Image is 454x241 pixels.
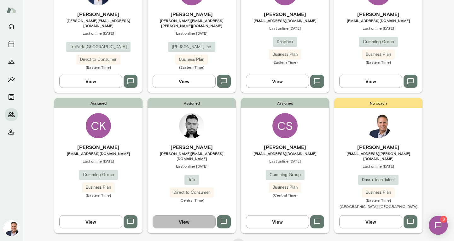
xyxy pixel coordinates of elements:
[184,177,199,183] span: Trio
[168,44,215,50] span: [PERSON_NAME] Inc.
[334,60,422,65] span: (Eastern Time)
[334,164,422,169] span: Last online [DATE]
[334,18,422,23] span: [EMAIL_ADDRESS][DOMAIN_NAME]
[148,164,236,169] span: Last online [DATE]
[339,75,402,88] button: View
[358,177,399,183] span: Dasro Tech Talent
[54,10,143,18] h6: [PERSON_NAME]
[334,98,422,108] span: No coach
[334,143,422,151] h6: [PERSON_NAME]
[241,158,329,164] span: Last online [DATE]
[148,198,236,203] span: (Central Time)
[153,75,216,88] button: View
[153,215,216,228] button: View
[4,221,19,236] img: Jon Fraser
[79,172,118,178] span: Cumming Group
[54,192,143,198] span: (Eastern Time)
[241,18,329,23] span: [EMAIL_ADDRESS][DOMAIN_NAME]
[148,10,236,18] h6: [PERSON_NAME]
[246,75,309,88] button: View
[59,75,122,88] button: View
[54,65,143,70] span: (Eastern Time)
[76,56,120,63] span: Direct to Consumer
[170,189,214,196] span: Direct to Consumer
[241,60,329,65] span: (Eastern Time)
[334,10,422,18] h6: [PERSON_NAME]
[5,91,18,103] button: Documents
[334,198,422,203] span: (Eastern Time)
[241,151,329,156] span: [EMAIL_ADDRESS][DOMAIN_NAME]
[5,73,18,86] button: Insights
[5,55,18,68] button: Growth Plan
[5,20,18,33] button: Home
[54,31,143,36] span: Last online [DATE]
[148,65,236,70] span: (Eastern Time)
[148,18,236,28] span: [PERSON_NAME][EMAIL_ADDRESS][PERSON_NAME][DOMAIN_NAME]
[82,184,115,191] span: Business Plan
[54,18,143,28] span: [PERSON_NAME][EMAIL_ADDRESS][DOMAIN_NAME]
[241,26,329,31] span: Last online [DATE]
[5,38,18,50] button: Sessions
[334,151,422,161] span: [EMAIL_ADDRESS][PERSON_NAME][DOMAIN_NAME]
[366,113,391,138] img: Jon Fraser
[148,98,236,108] span: Assigned
[241,10,329,18] h6: [PERSON_NAME]
[86,113,111,138] div: CK
[54,143,143,151] h6: [PERSON_NAME]
[359,39,398,45] span: Cumming Group
[269,184,301,191] span: Business Plan
[362,189,395,196] span: Business Plan
[340,204,417,209] span: [GEOGRAPHIC_DATA], [GEOGRAPHIC_DATA]
[362,51,395,58] span: Business Plan
[54,158,143,164] span: Last online [DATE]
[179,113,204,138] img: Alex Kugell
[5,126,18,139] button: Client app
[6,4,16,16] img: Mento
[148,151,236,161] span: [PERSON_NAME][EMAIL_ADDRESS][DOMAIN_NAME]
[59,215,122,228] button: View
[66,44,131,50] span: TruPark [GEOGRAPHIC_DATA]
[241,143,329,151] h6: [PERSON_NAME]
[266,172,305,178] span: Cumming Group
[54,151,143,156] span: [EMAIL_ADDRESS][DOMAIN_NAME]
[334,26,422,31] span: Last online [DATE]
[241,192,329,198] span: (Central Time)
[246,215,309,228] button: View
[148,143,236,151] h6: [PERSON_NAME]
[272,113,298,138] div: CS
[339,215,402,228] button: View
[241,98,329,108] span: Assigned
[269,51,301,58] span: Business Plan
[175,56,208,63] span: Business Plan
[148,31,236,36] span: Last online [DATE]
[273,39,297,45] span: Dropbox
[5,108,18,121] button: Members
[54,98,143,108] span: Assigned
